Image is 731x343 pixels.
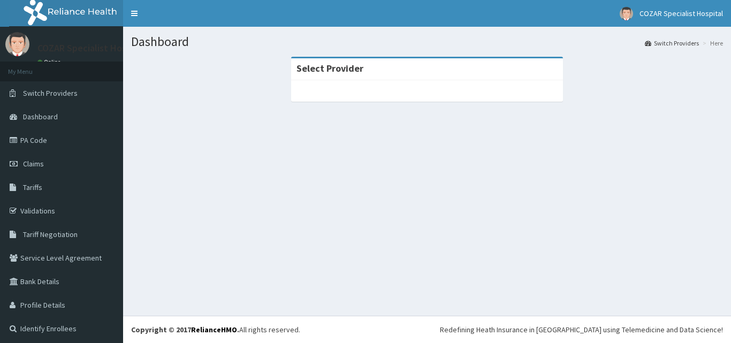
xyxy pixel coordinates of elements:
a: Online [37,58,63,66]
a: Switch Providers [645,39,699,48]
strong: Select Provider [296,62,363,74]
li: Here [700,39,723,48]
span: COZAR Specialist Hospital [639,9,723,18]
strong: Copyright © 2017 . [131,325,239,334]
img: User Image [5,32,29,56]
span: Tariffs [23,182,42,192]
span: Tariff Negotiation [23,230,78,239]
h1: Dashboard [131,35,723,49]
img: User Image [620,7,633,20]
span: Switch Providers [23,88,78,98]
span: Dashboard [23,112,58,121]
span: Claims [23,159,44,169]
div: Redefining Heath Insurance in [GEOGRAPHIC_DATA] using Telemedicine and Data Science! [440,324,723,335]
a: RelianceHMO [191,325,237,334]
footer: All rights reserved. [123,316,731,343]
p: COZAR Specialist Hospital [37,43,146,53]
